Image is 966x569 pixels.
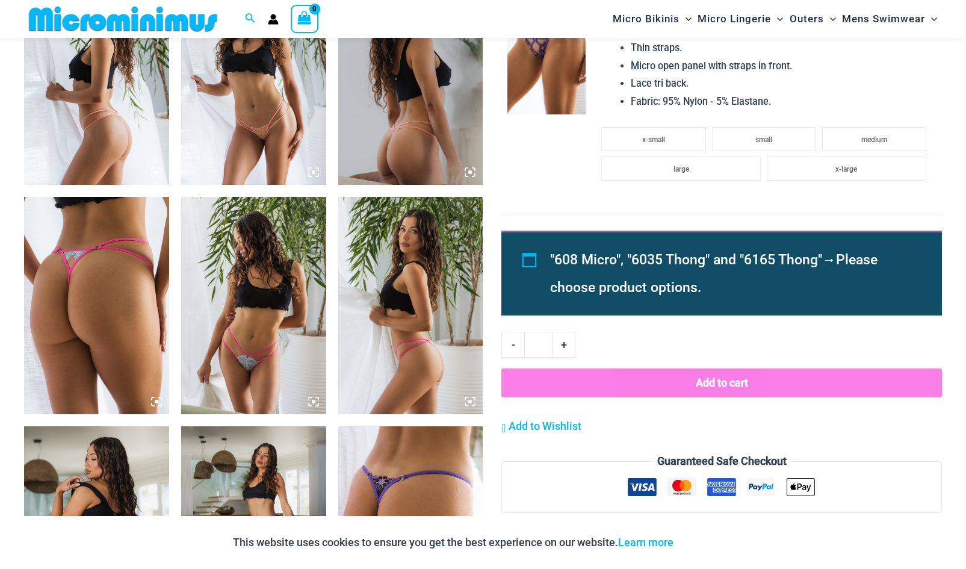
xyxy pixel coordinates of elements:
[712,127,816,151] li: small
[631,93,932,111] li: Fabric: 95% Nylon - 5% Elastane.
[610,4,695,34] a: Micro BikinisMenu ToggleMenu Toggle
[24,197,169,414] img: Savour Cotton Candy 6035 Thong
[842,4,925,34] span: Mens Swimwear
[683,528,734,557] button: Accept
[787,4,839,34] a: OutersMenu ToggleMenu Toggle
[790,4,824,34] span: Outers
[642,135,665,144] span: x-small
[698,4,771,34] span: Micro Lingerie
[245,11,256,26] a: Search icon link
[839,4,940,34] a: Mens SwimwearMenu ToggleMenu Toggle
[613,4,680,34] span: Micro Bikinis
[925,4,937,34] span: Menu Toggle
[771,4,783,34] span: Menu Toggle
[861,135,887,144] span: medium
[601,127,705,151] li: x-small
[338,197,483,414] img: Savour Cotton Candy 6035 Thong
[501,417,581,435] a: Add to Wishlist
[550,252,822,268] span: "608 Micro", "6035 Thong" and "6165 Thong"
[652,452,791,470] legend: Guaranteed Safe Checkout
[524,332,553,357] input: Product quantity
[631,57,932,75] li: Micro open panel with straps in front.
[553,332,575,357] a: +
[822,127,926,151] li: medium
[673,165,689,173] span: large
[824,4,836,34] span: Menu Toggle
[509,420,581,432] span: Add to Wishlist
[618,536,673,549] a: Learn more
[680,4,692,34] span: Menu Toggle
[181,197,326,414] img: Savour Cotton Candy 6035 Thong
[550,246,915,302] li: →
[233,533,673,552] p: This website uses cookies to ensure you get the best experience on our website.
[501,332,524,357] a: -
[601,157,761,181] li: large
[695,4,786,34] a: Micro LingerieMenu ToggleMenu Toggle
[24,5,222,33] img: MM SHOP LOGO FLAT
[501,368,942,397] button: Add to cart
[835,165,857,173] span: x-large
[291,5,318,33] a: View Shopping Cart, empty
[631,75,932,93] li: Lace tri back.
[268,14,279,25] a: Account icon link
[767,157,926,181] li: x-large
[755,135,772,144] span: small
[631,39,932,57] li: Thin straps.
[608,2,942,36] nav: Site Navigation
